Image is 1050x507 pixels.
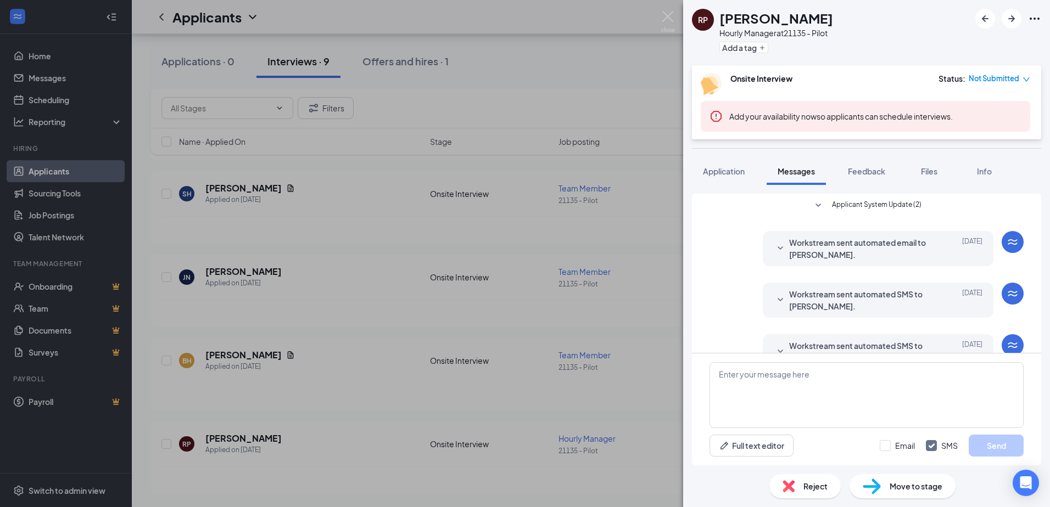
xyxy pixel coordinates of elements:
[969,435,1024,457] button: Send
[1006,339,1019,352] svg: WorkstreamLogo
[778,166,815,176] span: Messages
[719,27,833,38] div: Hourly Manager at 21135 - Pilot
[698,14,708,25] div: RP
[719,440,730,451] svg: Pen
[719,9,833,27] h1: [PERSON_NAME]
[789,236,933,261] span: Workstream sent automated email to [PERSON_NAME].
[789,340,933,364] span: Workstream sent automated SMS to [PERSON_NAME].
[975,9,995,29] button: ArrowLeftNew
[703,166,745,176] span: Application
[979,12,992,25] svg: ArrowLeftNew
[789,288,933,312] span: Workstream sent automated SMS to [PERSON_NAME].
[832,199,921,212] span: Applicant System Update (2)
[848,166,885,176] span: Feedback
[1005,12,1018,25] svg: ArrowRight
[774,242,787,255] svg: SmallChevronDown
[803,480,828,492] span: Reject
[969,73,1019,84] span: Not Submitted
[719,42,768,53] button: PlusAdd a tag
[774,294,787,307] svg: SmallChevronDown
[962,236,982,261] span: [DATE]
[939,73,965,84] div: Status :
[977,166,992,176] span: Info
[1002,9,1021,29] button: ArrowRight
[812,199,921,212] button: SmallChevronDownApplicant System Update (2)
[759,44,766,51] svg: Plus
[812,199,825,212] svg: SmallChevronDown
[710,435,794,457] button: Full text editorPen
[774,345,787,358] svg: SmallChevronDown
[730,74,792,83] b: Onsite Interview
[890,480,942,492] span: Move to stage
[729,111,817,122] button: Add your availability now
[1006,235,1019,249] svg: WorkstreamLogo
[729,111,953,121] span: so applicants can schedule interviews.
[962,288,982,312] span: [DATE]
[1028,12,1041,25] svg: Ellipses
[1023,76,1030,83] span: down
[1013,470,1039,496] div: Open Intercom Messenger
[710,110,723,123] svg: Error
[921,166,937,176] span: Files
[962,340,982,364] span: [DATE]
[1006,287,1019,300] svg: WorkstreamLogo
